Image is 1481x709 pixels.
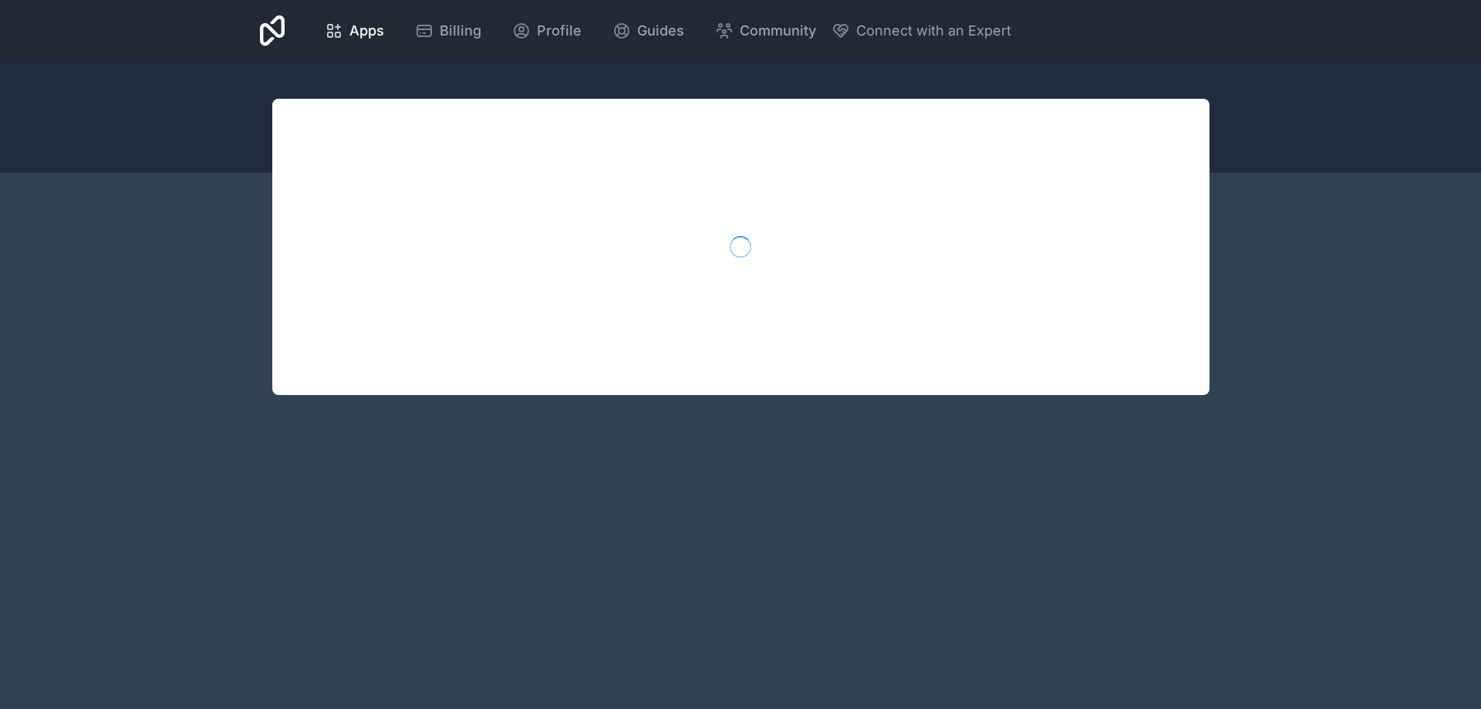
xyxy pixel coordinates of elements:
a: Profile [500,14,594,48]
span: Guides [637,20,684,42]
a: Community [703,14,828,48]
span: Profile [537,20,582,42]
span: Connect with an Expert [856,20,1011,42]
button: Connect with an Expert [832,20,1011,42]
span: Billing [440,20,481,42]
a: Billing [403,14,494,48]
a: Apps [312,14,396,48]
a: Guides [600,14,697,48]
span: Apps [349,20,384,42]
span: Community [740,20,816,42]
